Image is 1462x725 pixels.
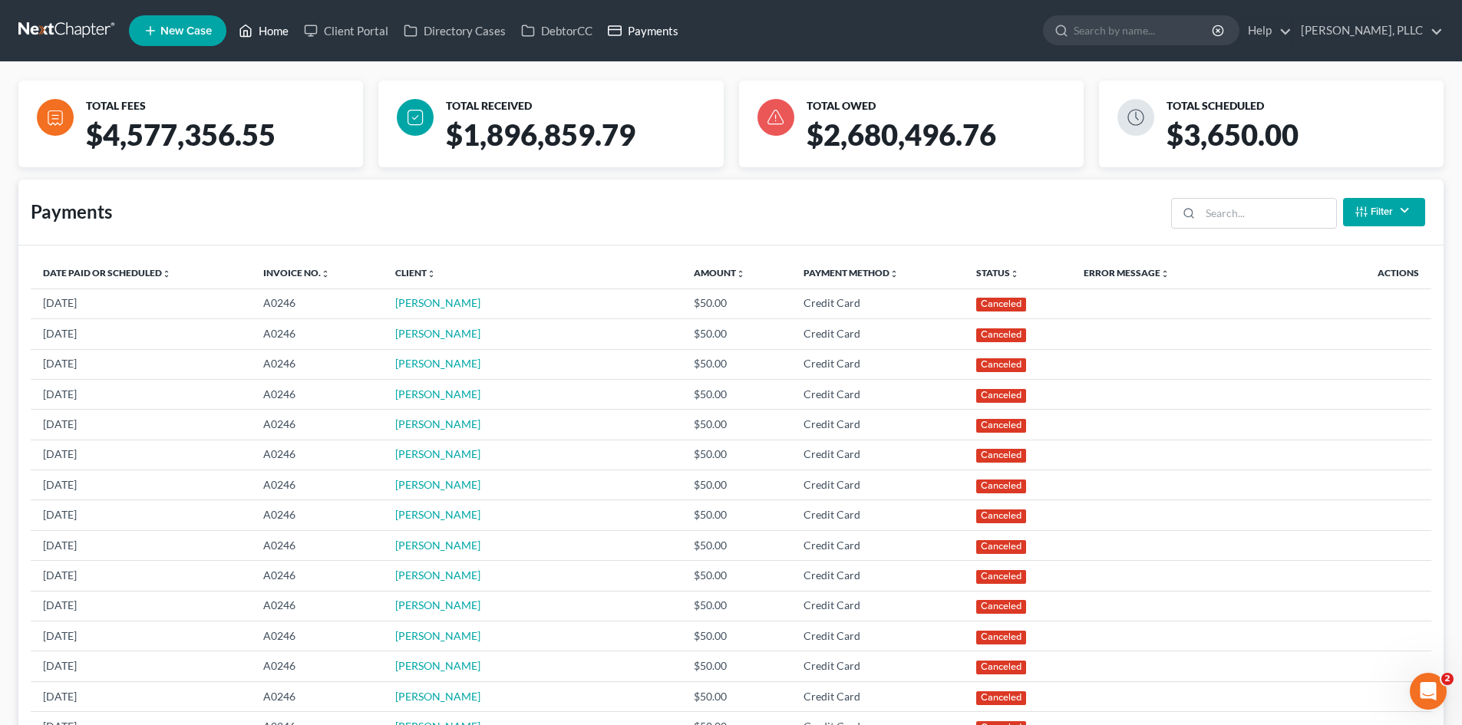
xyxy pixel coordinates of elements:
[791,410,964,440] td: Credit Card
[681,319,791,349] td: $50.00
[251,621,383,651] td: A0246
[791,591,964,621] td: Credit Card
[681,651,791,681] td: $50.00
[791,470,964,500] td: Credit Card
[31,410,251,440] td: [DATE]
[251,470,383,500] td: A0246
[976,540,1027,554] div: Canceled
[976,631,1027,644] div: Canceled
[251,681,383,711] td: A0246
[31,500,251,530] td: [DATE]
[80,117,375,167] div: $4,577,356.55
[31,651,251,681] td: [DATE]
[1010,269,1019,278] i: unfold_more
[86,99,357,114] div: TOTAL FEES
[395,296,480,309] a: [PERSON_NAME]
[791,379,964,409] td: Credit Card
[263,267,330,278] a: Invoice No.unfold_more
[1251,258,1431,288] th: Actions
[1441,673,1454,685] span: 2
[31,591,251,621] td: [DATE]
[681,470,791,500] td: $50.00
[395,629,480,642] a: [PERSON_NAME]
[681,621,791,651] td: $50.00
[800,117,1096,167] div: $2,680,496.76
[31,349,251,379] td: [DATE]
[1074,16,1214,44] input: Search by name...
[395,478,480,491] a: [PERSON_NAME]
[1240,17,1292,44] a: Help
[681,500,791,530] td: $50.00
[395,690,480,703] a: [PERSON_NAME]
[791,500,964,530] td: Credit Card
[694,267,745,278] a: Amountunfold_more
[681,379,791,409] td: $50.00
[321,269,330,278] i: unfold_more
[976,479,1027,493] div: Canceled
[31,621,251,651] td: [DATE]
[1410,673,1447,710] iframe: Intercom live chat
[251,530,383,560] td: A0246
[791,561,964,591] td: Credit Card
[31,288,251,318] td: [DATE]
[976,267,1019,278] a: Statusunfold_more
[1160,117,1456,167] div: $3,650.00
[791,530,964,560] td: Credit Card
[296,17,396,44] a: Client Portal
[976,509,1027,523] div: Canceled
[427,269,436,278] i: unfold_more
[681,288,791,318] td: $50.00
[251,591,383,621] td: A0246
[31,681,251,711] td: [DATE]
[440,117,735,167] div: $1,896,859.79
[251,349,383,379] td: A0246
[251,651,383,681] td: A0246
[976,419,1027,433] div: Canceled
[446,99,717,114] div: TOTAL RECEIVED
[976,449,1027,463] div: Canceled
[251,410,383,440] td: A0246
[791,349,964,379] td: Credit Card
[1293,17,1443,44] a: [PERSON_NAME], PLLC
[1160,269,1170,278] i: unfold_more
[251,379,383,409] td: A0246
[791,621,964,651] td: Credit Card
[43,267,171,278] a: Date Paid or Scheduledunfold_more
[395,267,436,278] a: Clientunfold_more
[160,25,212,37] span: New Case
[231,17,296,44] a: Home
[31,530,251,560] td: [DATE]
[791,440,964,470] td: Credit Card
[251,319,383,349] td: A0246
[976,691,1027,705] div: Canceled
[1167,99,1437,114] div: TOTAL SCHEDULED
[251,288,383,318] td: A0246
[395,447,480,460] a: [PERSON_NAME]
[804,267,899,278] a: Payment Methodunfold_more
[31,561,251,591] td: [DATE]
[1200,199,1336,228] input: Search...
[37,99,74,136] img: icon-file-b29cf8da5eedfc489a46aaea687006073f244b5a23b9e007f89f024b0964413f.svg
[976,358,1027,372] div: Canceled
[251,440,383,470] td: A0246
[976,600,1027,614] div: Canceled
[395,417,480,430] a: [PERSON_NAME]
[791,651,964,681] td: Credit Card
[976,570,1027,584] div: Canceled
[681,349,791,379] td: $50.00
[681,591,791,621] td: $50.00
[757,99,794,136] img: icon-danger-e58c4ab046b7aead248db79479122951d35969c85d4bc7e3c99ded9e97da88b9.svg
[395,357,480,370] a: [PERSON_NAME]
[681,440,791,470] td: $50.00
[397,99,434,136] img: icon-check-083e517794b2d0c9857e4f635ab0b7af2d0c08d6536bacabfc8e022616abee0b.svg
[395,539,480,552] a: [PERSON_NAME]
[736,269,745,278] i: unfold_more
[31,440,251,470] td: [DATE]
[976,389,1027,403] div: Canceled
[791,288,964,318] td: Credit Card
[251,500,383,530] td: A0246
[681,410,791,440] td: $50.00
[31,199,112,224] div: Payments
[395,659,480,672] a: [PERSON_NAME]
[681,681,791,711] td: $50.00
